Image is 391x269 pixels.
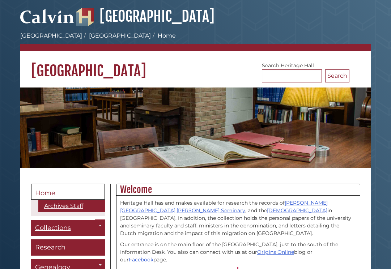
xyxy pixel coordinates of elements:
span: Home [35,189,55,197]
a: [GEOGRAPHIC_DATA] [76,7,214,25]
a: [GEOGRAPHIC_DATA] [89,32,151,39]
a: [DEMOGRAPHIC_DATA] [267,207,327,214]
a: [PERSON_NAME] Seminary [177,207,245,214]
nav: breadcrumb [20,31,371,51]
a: Archives Staff [38,200,105,213]
p: Heritage Hall has and makes available for research the records of , , and the in [GEOGRAPHIC_DATA... [120,199,356,237]
span: Collections [35,224,71,232]
img: Calvin [20,6,75,26]
p: Our entrance is on the main floor of the [GEOGRAPHIC_DATA], just to the south of the Information ... [120,241,356,264]
a: Collections [31,220,105,236]
a: [GEOGRAPHIC_DATA] [20,32,82,39]
a: Research [31,239,105,256]
button: Search [325,69,349,82]
a: Calvin University [20,17,75,23]
h1: [GEOGRAPHIC_DATA] [20,51,371,80]
h2: Welcome [116,184,360,196]
img: Hekman Library Logo [76,8,94,26]
a: Origins Online [257,249,294,255]
li: Home [151,31,176,40]
span: Research [35,243,65,251]
a: Facebook [129,256,153,263]
a: Home [31,184,105,200]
